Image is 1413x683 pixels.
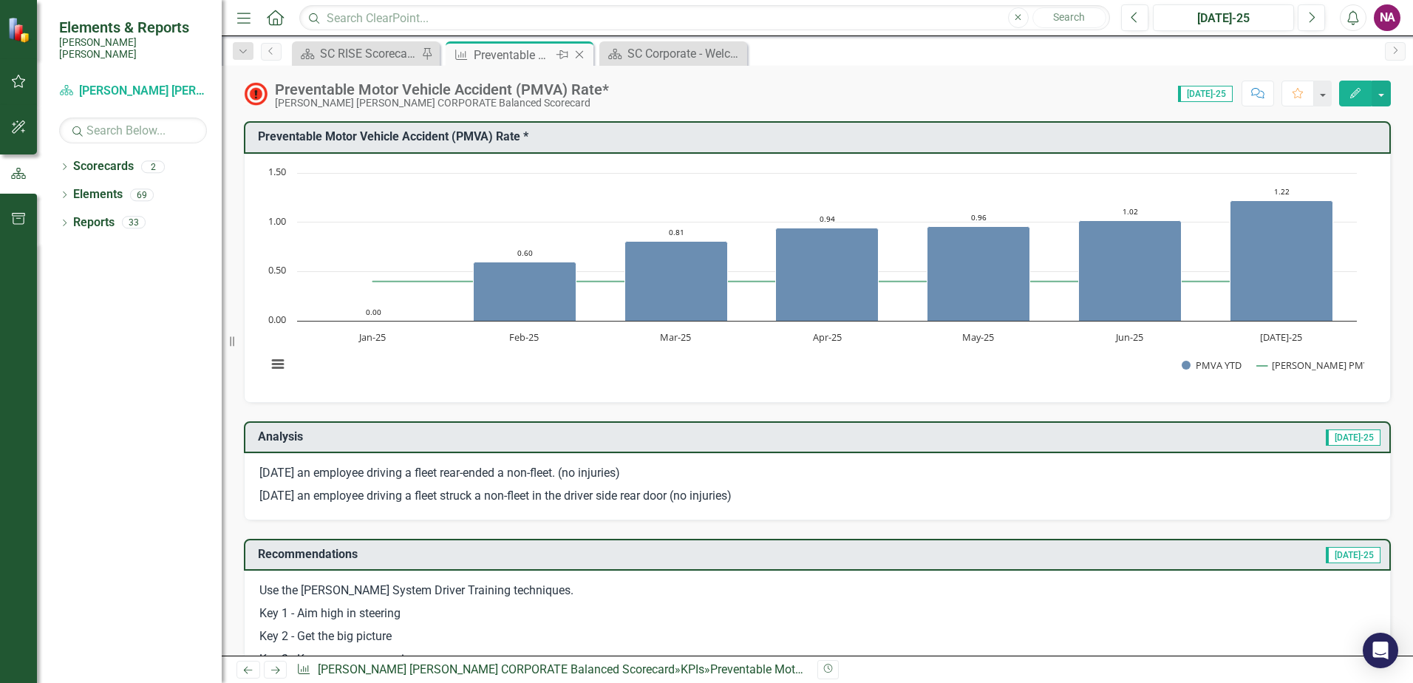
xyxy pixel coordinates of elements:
[268,165,286,178] text: 1.50
[296,44,418,63] a: SC RISE Scorecard - Welcome to ClearPoint
[1374,4,1400,31] button: NA
[627,44,743,63] div: SC Corporate - Welcome to ClearPoint
[141,160,165,173] div: 2
[1182,359,1242,372] button: Show PMVA YTD
[268,263,286,276] text: 0.50
[603,44,743,63] a: SC Corporate - Welcome to ClearPoint
[474,262,576,321] path: Feb-25, 0.6. PMVA YTD.
[259,602,1375,625] p: Key 1 - Aim high in steering
[962,330,994,344] text: May-25
[130,188,154,201] div: 69
[7,17,33,43] img: ClearPoint Strategy
[259,166,1364,387] svg: Interactive chart
[259,166,1375,387] div: Chart. Highcharts interactive chart.
[258,430,758,444] h3: Analysis
[1363,633,1398,668] div: Open Intercom Messenger
[1230,200,1333,321] path: Jul-25, 1.22. PMVA YTD.
[318,662,675,676] a: [PERSON_NAME] [PERSON_NAME] CORPORATE Balanced Scorecard
[258,130,1382,143] h3: Preventable Motor Vehicle Accident (PMVA) Rate ​*
[1123,206,1138,217] text: 1.02
[59,36,207,61] small: [PERSON_NAME] [PERSON_NAME]
[509,330,539,344] text: Feb-25
[320,44,418,63] div: SC RISE Scorecard - Welcome to ClearPoint
[259,648,1375,671] p: Key 3 - Keep your eyes moving
[258,548,977,561] h3: Recommendations
[275,98,609,109] div: [PERSON_NAME] [PERSON_NAME] CORPORATE Balanced Scorecard
[1257,359,1351,372] button: Show MAX PMVA Target
[59,18,207,36] span: Elements & Reports
[259,485,1375,505] p: [DATE] an employee driving a fleet struck a non-fleet in the driver side rear door (no injuries)
[1114,330,1143,344] text: Jun-25
[1260,330,1302,344] text: [DATE]-25
[324,200,1333,321] g: PMVA YTD, series 1 of 2. Bar series with 7 bars.
[1178,86,1233,102] span: [DATE]-25
[710,662,969,676] div: Preventable Motor Vehicle Accident (PMVA) Rate*
[1326,547,1380,563] span: [DATE]-25
[59,83,207,100] a: [PERSON_NAME] [PERSON_NAME] CORPORATE Balanced Scorecard
[259,625,1375,648] p: Key 2 - Get the big picture
[927,226,1030,321] path: May-25, 0.96. PMVA YTD.
[244,82,268,106] img: Not Meeting Target
[73,186,123,203] a: Elements
[366,307,381,317] text: 0.00
[517,248,533,258] text: 0.60
[1032,7,1106,28] button: Search
[1153,4,1294,31] button: [DATE]-25
[259,582,1375,602] p: Use the [PERSON_NAME] System Driver Training techniques.
[73,214,115,231] a: Reports
[268,313,286,326] text: 0.00
[73,158,134,175] a: Scorecards
[971,212,987,222] text: 0.96
[59,118,207,143] input: Search Below...
[122,217,146,229] div: 33
[660,330,691,344] text: Mar-25
[259,465,1375,485] p: [DATE] an employee driving a fleet rear-ended a non-fleet. (no injuries)
[1053,11,1085,23] span: Search
[681,662,704,676] a: KPIs
[625,241,728,321] path: Mar-25, 0.81. PMVA YTD.
[1079,220,1182,321] path: Jun-25, 1.02. PMVA YTD.
[268,214,286,228] text: 1.00
[296,662,806,679] div: » »
[358,330,386,344] text: Jan-25
[813,330,842,344] text: Apr-25
[1274,186,1290,197] text: 1.22
[1326,429,1380,446] span: [DATE]-25
[474,46,553,64] div: Preventable Motor Vehicle Accident (PMVA) Rate*
[299,5,1110,31] input: Search ClearPoint...
[669,227,684,237] text: 0.81
[268,354,288,375] button: View chart menu, Chart
[275,81,609,98] div: Preventable Motor Vehicle Accident (PMVA) Rate*
[1158,10,1289,27] div: [DATE]-25
[776,228,879,321] path: Apr-25, 0.94. PMVA YTD.
[820,214,835,224] text: 0.94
